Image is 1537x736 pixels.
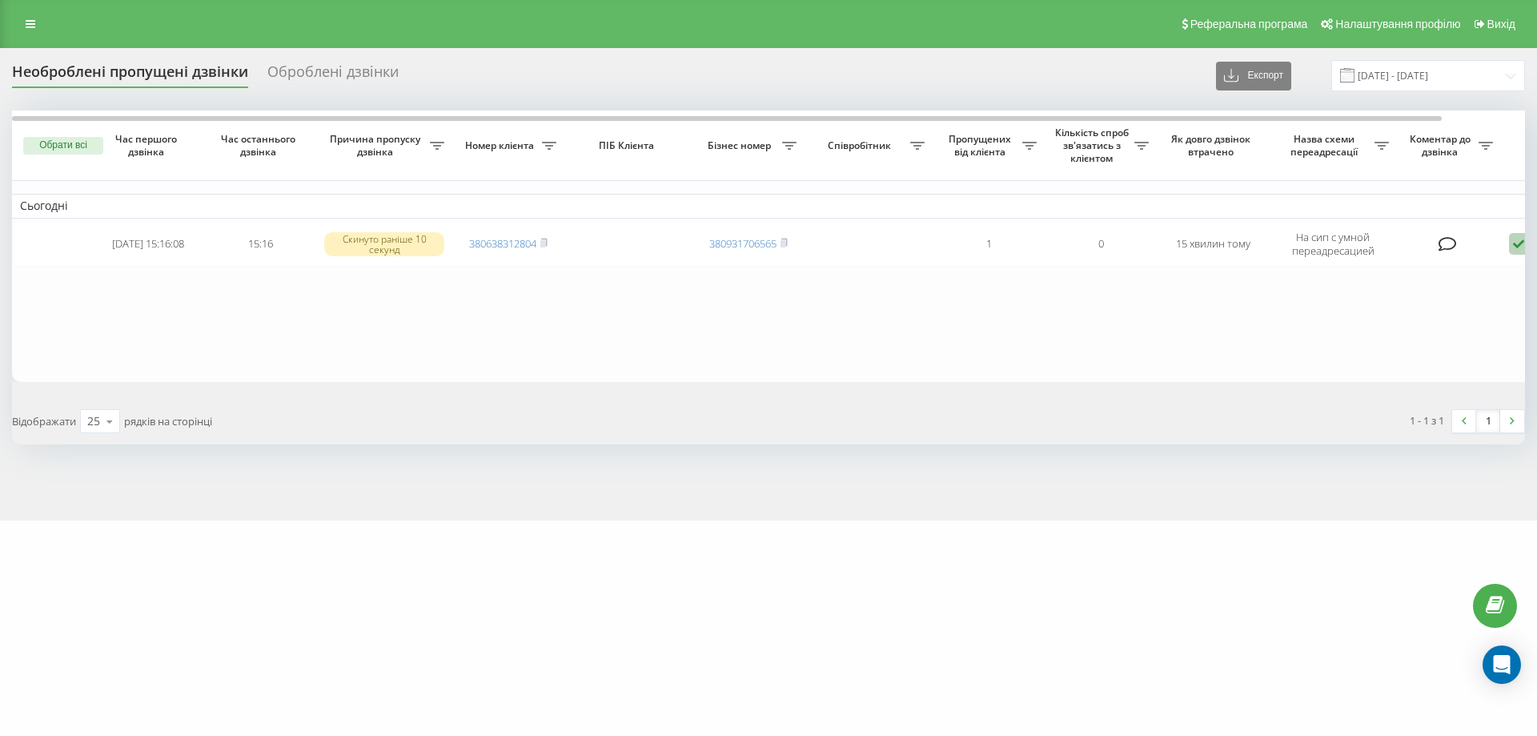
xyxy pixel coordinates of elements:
td: [DATE] 15:16:08 [92,222,204,267]
button: Обрати всі [23,137,103,155]
a: 1 [1476,410,1500,432]
span: рядків на сторінці [124,414,212,428]
div: Оброблені дзвінки [267,63,399,88]
span: Пропущених від клієнта [941,133,1022,158]
span: Реферальна програма [1190,18,1308,30]
a: 380638312804 [469,236,536,251]
div: Open Intercom Messenger [1483,646,1521,684]
span: Коментар до дзвінка [1405,133,1479,158]
span: Причина пропуску дзвінка [324,133,430,158]
td: 15 хвилин тому [1157,222,1269,267]
td: 0 [1045,222,1157,267]
td: На сип с умной переадресацией [1269,222,1397,267]
span: Номер клієнта [460,139,542,152]
span: Як довго дзвінок втрачено [1170,133,1256,158]
span: Налаштування профілю [1335,18,1460,30]
span: Кількість спроб зв'язатись з клієнтом [1053,127,1134,164]
span: Час першого дзвінка [105,133,191,158]
span: Бізнес номер [700,139,782,152]
span: Вихід [1487,18,1515,30]
div: Необроблені пропущені дзвінки [12,63,248,88]
div: Скинуто раніше 10 секунд [324,232,444,256]
div: 1 - 1 з 1 [1410,412,1444,428]
div: 25 [87,413,100,429]
span: Відображати [12,414,76,428]
a: 380931706565 [709,236,777,251]
td: 15:16 [204,222,316,267]
span: Співробітник [813,139,910,152]
td: 1 [933,222,1045,267]
span: Час останнього дзвінка [217,133,303,158]
span: ПІБ Клієнта [578,139,679,152]
span: Назва схеми переадресації [1277,133,1374,158]
button: Експорт [1216,62,1291,90]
